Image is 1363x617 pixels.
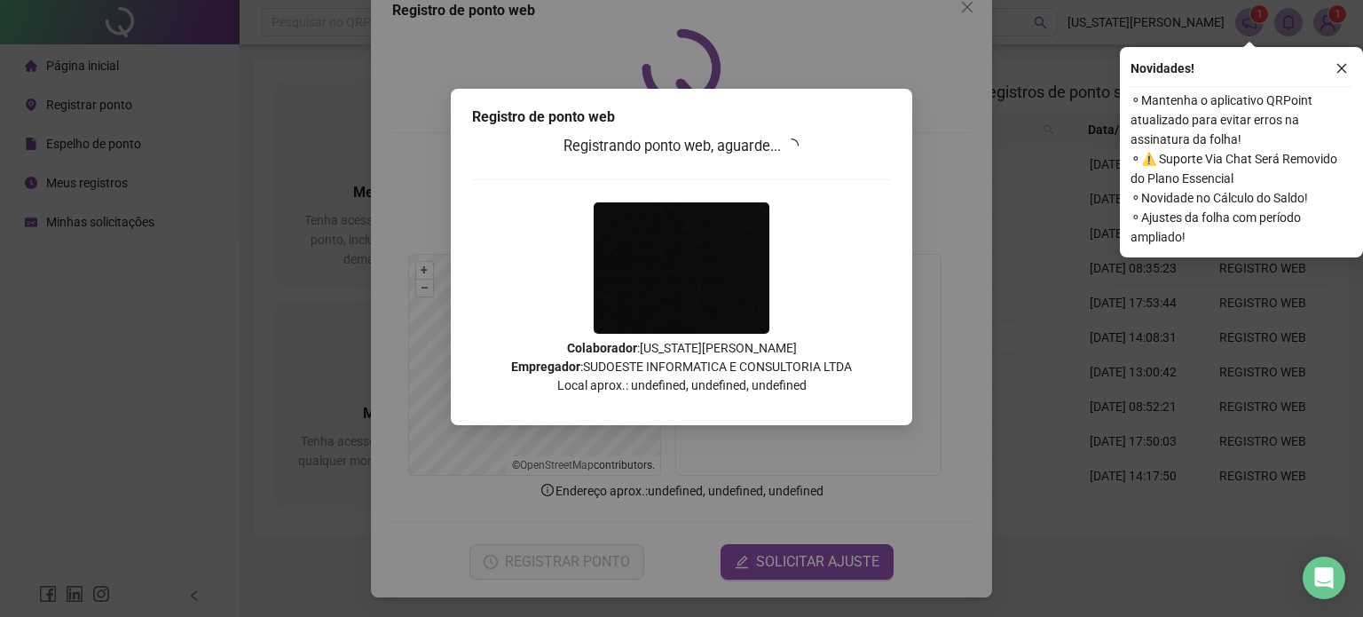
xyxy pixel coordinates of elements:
[1131,208,1352,247] span: ⚬ Ajustes da folha com período ampliado!
[472,339,891,395] p: : [US_STATE][PERSON_NAME] : SUDOESTE INFORMATICA E CONSULTORIA LTDA Local aprox.: undefined, unde...
[472,107,891,128] div: Registro de ponto web
[1131,91,1352,149] span: ⚬ Mantenha o aplicativo QRPoint atualizado para evitar erros na assinatura da folha!
[567,341,637,355] strong: Colaborador
[784,138,799,153] span: loading
[472,135,891,158] h3: Registrando ponto web, aguarde...
[594,202,769,334] img: 2Q==
[1131,149,1352,188] span: ⚬ ⚠️ Suporte Via Chat Será Removido do Plano Essencial
[1303,557,1345,599] div: Open Intercom Messenger
[511,360,580,374] strong: Empregador
[1131,59,1194,78] span: Novidades !
[1131,188,1352,208] span: ⚬ Novidade no Cálculo do Saldo!
[1335,62,1348,75] span: close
